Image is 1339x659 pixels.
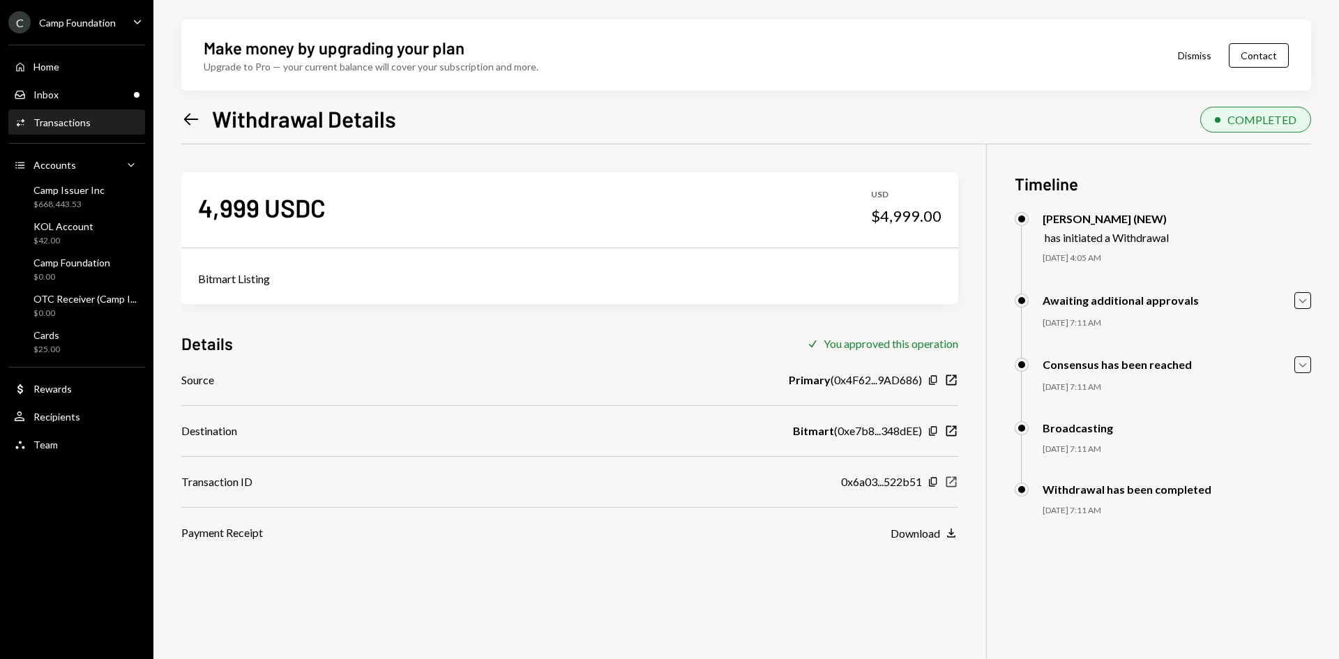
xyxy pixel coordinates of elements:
[33,116,91,128] div: Transactions
[33,89,59,100] div: Inbox
[33,159,76,171] div: Accounts
[33,184,105,196] div: Camp Issuer Inc
[204,59,538,74] div: Upgrade to Pro — your current balance will cover your subscription and more.
[871,189,941,201] div: USD
[33,439,58,450] div: Team
[204,36,464,59] div: Make money by upgrading your plan
[1227,113,1296,126] div: COMPLETED
[1043,294,1199,307] div: Awaiting additional approvals
[1043,212,1169,225] div: [PERSON_NAME] (NEW)
[33,271,110,283] div: $0.00
[8,289,145,322] a: OTC Receiver (Camp I...$0.00
[181,372,214,388] div: Source
[793,423,922,439] div: ( 0xe7b8...348dEE )
[181,524,263,541] div: Payment Receipt
[1043,421,1113,434] div: Broadcasting
[8,54,145,79] a: Home
[181,423,237,439] div: Destination
[33,344,60,356] div: $25.00
[33,257,110,268] div: Camp Foundation
[33,308,137,319] div: $0.00
[891,526,958,541] button: Download
[33,235,93,247] div: $42.00
[1043,317,1311,329] div: [DATE] 7:11 AM
[8,404,145,429] a: Recipients
[8,252,145,286] a: Camp Foundation$0.00
[871,206,941,226] div: $4,999.00
[8,82,145,107] a: Inbox
[39,17,116,29] div: Camp Foundation
[789,372,922,388] div: ( 0x4F62...9AD686 )
[33,293,137,305] div: OTC Receiver (Camp I...
[8,180,145,213] a: Camp Issuer Inc$668,443.53
[33,329,60,341] div: Cards
[8,432,145,457] a: Team
[8,325,145,358] a: Cards$25.00
[212,105,396,132] h1: Withdrawal Details
[8,376,145,401] a: Rewards
[1229,43,1289,68] button: Contact
[33,220,93,232] div: KOL Account
[841,474,922,490] div: 0x6a03...522b51
[1045,231,1169,244] div: has initiated a Withdrawal
[793,423,834,439] b: Bitmart
[33,383,72,395] div: Rewards
[891,527,940,540] div: Download
[1160,39,1229,72] button: Dismiss
[198,192,326,223] div: 4,999 USDC
[8,11,31,33] div: C
[198,271,941,287] div: Bitmart Listing
[33,61,59,73] div: Home
[824,337,958,350] div: You approved this operation
[181,332,233,355] h3: Details
[1043,381,1311,393] div: [DATE] 7:11 AM
[1043,252,1311,264] div: [DATE] 4:05 AM
[789,372,831,388] b: Primary
[1043,483,1211,496] div: Withdrawal has been completed
[8,109,145,135] a: Transactions
[1043,444,1311,455] div: [DATE] 7:11 AM
[181,474,252,490] div: Transaction ID
[1015,172,1311,195] h3: Timeline
[33,199,105,211] div: $668,443.53
[8,216,145,250] a: KOL Account$42.00
[1043,358,1192,371] div: Consensus has been reached
[1043,505,1311,517] div: [DATE] 7:11 AM
[8,152,145,177] a: Accounts
[33,411,80,423] div: Recipients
